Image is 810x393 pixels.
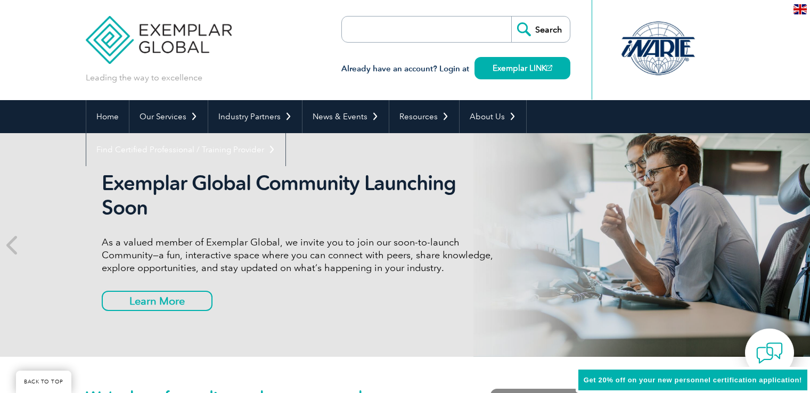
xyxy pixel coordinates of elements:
p: Leading the way to excellence [86,72,202,84]
a: Find Certified Professional / Training Provider [86,133,285,166]
a: News & Events [302,100,389,133]
a: About Us [460,100,526,133]
img: en [793,4,807,14]
input: Search [511,17,570,42]
p: As a valued member of Exemplar Global, we invite you to join our soon-to-launch Community—a fun, ... [102,236,501,274]
a: Home [86,100,129,133]
a: Our Services [129,100,208,133]
a: Industry Partners [208,100,302,133]
span: Get 20% off on your new personnel certification application! [584,376,802,384]
h3: Already have an account? Login at [341,62,570,76]
a: Exemplar LINK [474,57,570,79]
img: open_square.png [546,65,552,71]
h2: Exemplar Global Community Launching Soon [102,171,501,220]
a: Resources [389,100,459,133]
a: Learn More [102,291,212,311]
img: contact-chat.png [756,340,783,366]
a: BACK TO TOP [16,371,71,393]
